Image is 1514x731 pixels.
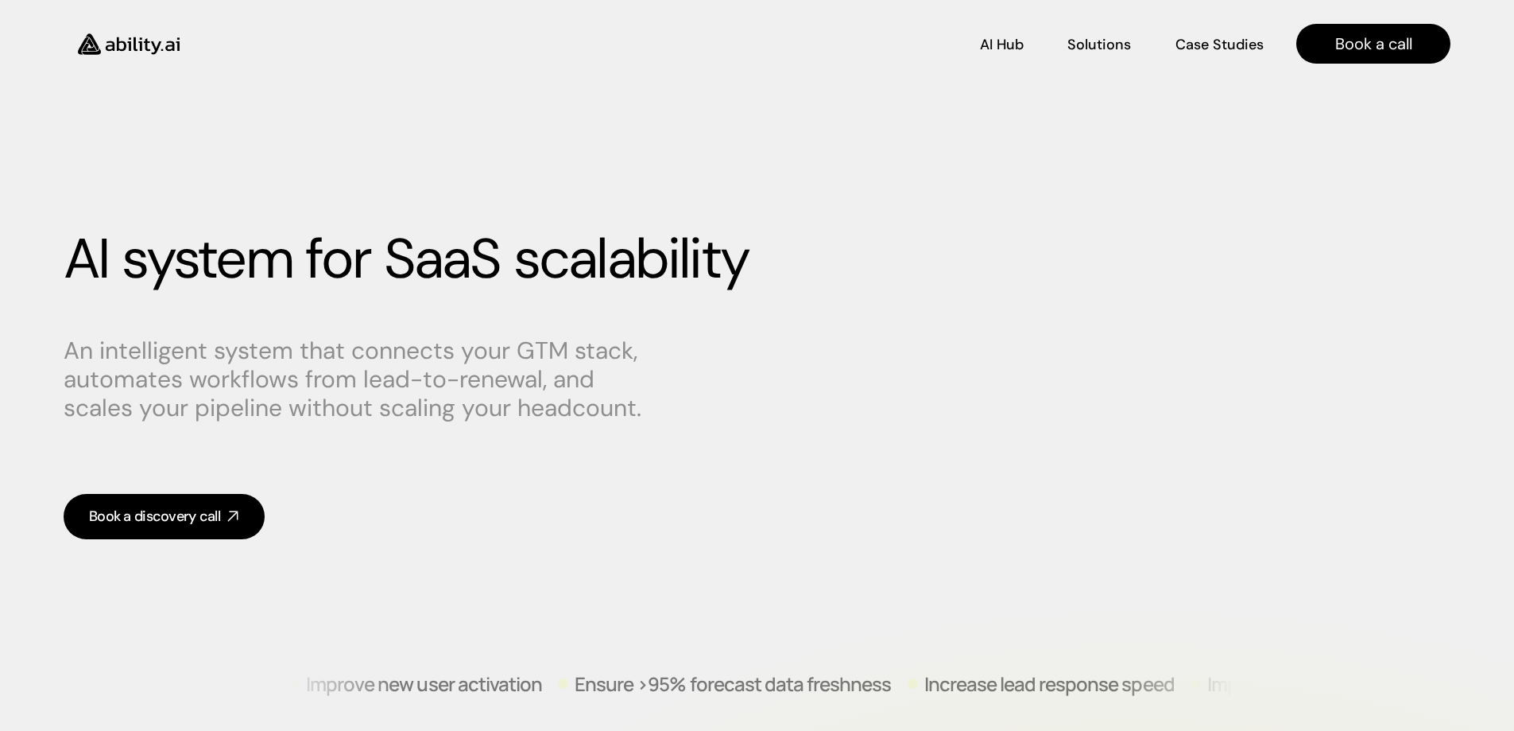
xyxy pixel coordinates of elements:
[1175,30,1264,58] a: Case Studies
[64,226,1450,293] h1: AI system for SaaS scalability
[89,507,220,527] div: Book a discovery call
[1206,674,1442,693] p: Improve new user activation
[1067,35,1131,55] p: Solutions
[64,494,265,539] a: Book a discovery call
[92,150,203,165] h3: Ready-to-use in Slack
[1067,30,1131,58] a: Solutions
[575,674,891,693] p: Ensure >95% forecast data freshness
[924,674,1174,693] p: Increase lead response speed
[64,336,668,422] p: An intelligent system that connects your GTM stack, automates workflows from lead-to-renewal, and...
[980,35,1024,55] p: AI Hub
[202,24,1450,64] nav: Main navigation
[1296,24,1450,64] a: Book a call
[306,674,542,693] p: Improve new user activation
[980,30,1024,58] a: AI Hub
[1175,35,1264,55] p: Case Studies
[1335,33,1412,55] p: Book a call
